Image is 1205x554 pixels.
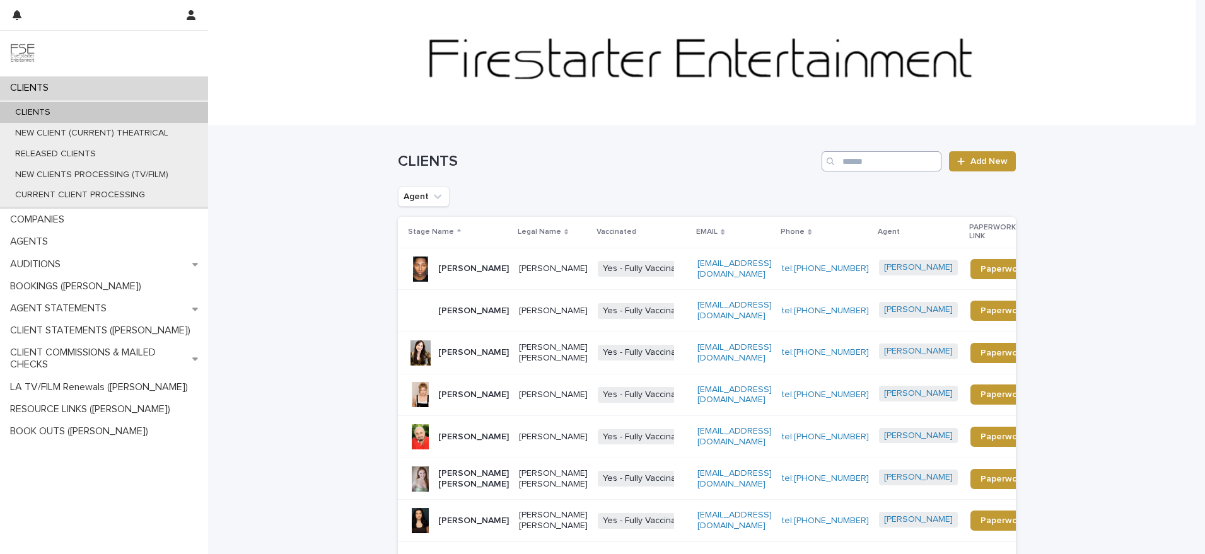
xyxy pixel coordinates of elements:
p: AGENTS [5,236,58,248]
tr: [PERSON_NAME][PERSON_NAME]Yes - Fully Vaccinated[EMAIL_ADDRESS][DOMAIN_NAME]tel:[PHONE_NUMBER][PE... [398,374,1056,416]
button: Agent [398,187,450,207]
span: Paperwork [981,475,1025,483]
p: EMAIL [696,225,718,239]
a: [PERSON_NAME] [884,262,953,273]
a: Paperwork [970,469,1035,489]
a: Paperwork [970,301,1035,321]
tr: [PERSON_NAME][PERSON_NAME]Yes - Fully Vaccinated[EMAIL_ADDRESS][DOMAIN_NAME]tel:[PHONE_NUMBER][PE... [398,248,1056,290]
a: [EMAIL_ADDRESS][DOMAIN_NAME] [697,259,772,279]
span: Yes - Fully Vaccinated [598,429,694,445]
p: [PERSON_NAME] [PERSON_NAME] [438,468,509,490]
p: [PERSON_NAME] [519,432,588,442]
a: Paperwork [970,511,1035,531]
p: Phone [781,225,805,239]
a: tel:[PHONE_NUMBER] [782,264,869,273]
span: Yes - Fully Vaccinated [598,303,694,319]
p: [PERSON_NAME] [438,306,509,316]
span: Paperwork [981,390,1025,399]
a: [EMAIL_ADDRESS][DOMAIN_NAME] [697,385,772,405]
p: Stage Name [408,225,454,239]
p: CLIENTS [5,107,61,118]
p: [PERSON_NAME] [438,347,509,358]
p: BOOK OUTS ([PERSON_NAME]) [5,425,158,437]
span: Yes - Fully Vaccinated [598,345,694,361]
tr: [PERSON_NAME][PERSON_NAME] [PERSON_NAME]Yes - Fully Vaccinated[EMAIL_ADDRESS][DOMAIN_NAME]tel:[PH... [398,500,1056,542]
a: [PERSON_NAME] [884,514,953,525]
tr: [PERSON_NAME][PERSON_NAME]Yes - Fully Vaccinated[EMAIL_ADDRESS][DOMAIN_NAME]tel:[PHONE_NUMBER][PE... [398,290,1056,332]
p: RESOURCE LINKS ([PERSON_NAME]) [5,403,180,415]
p: CLIENT COMMISSIONS & MAILED CHECKS [5,347,192,371]
span: Paperwork [981,306,1025,315]
a: tel:[PHONE_NUMBER] [782,390,869,399]
span: Paperwork [981,265,1025,274]
h1: CLIENTS [398,153,817,171]
span: Paperwork [981,349,1025,357]
p: [PERSON_NAME] [519,390,588,400]
span: Yes - Fully Vaccinated [598,513,694,529]
a: [PERSON_NAME] [884,472,953,483]
a: [PERSON_NAME] [884,304,953,315]
a: [PERSON_NAME] [884,430,953,441]
p: AUDITIONS [5,258,71,270]
a: [PERSON_NAME] [884,346,953,357]
a: tel:[PHONE_NUMBER] [782,348,869,357]
p: NEW CLIENTS PROCESSING (TV/FILM) [5,170,178,180]
span: Yes - Fully Vaccinated [598,387,694,403]
a: Paperwork [970,427,1035,447]
input: Search [822,151,941,171]
p: BOOKINGS ([PERSON_NAME]) [5,280,151,292]
span: Paperwork [981,432,1025,441]
p: Legal Name [518,225,561,239]
p: LA TV/FILM Renewals ([PERSON_NAME]) [5,381,198,393]
p: RELEASED CLIENTS [5,149,106,159]
span: Yes - Fully Vaccinated [598,471,694,487]
a: tel:[PHONE_NUMBER] [782,432,869,441]
a: tel:[PHONE_NUMBER] [782,474,869,483]
a: tel:[PHONE_NUMBER] [782,306,869,315]
span: Yes - Fully Vaccinated [598,261,694,277]
a: Paperwork [970,259,1035,279]
p: [PERSON_NAME] [438,263,509,274]
a: [EMAIL_ADDRESS][DOMAIN_NAME] [697,343,772,362]
tr: [PERSON_NAME] [PERSON_NAME][PERSON_NAME] [PERSON_NAME]Yes - Fully Vaccinated[EMAIL_ADDRESS][DOMAI... [398,458,1056,500]
a: Paperwork [970,384,1035,405]
a: [EMAIL_ADDRESS][DOMAIN_NAME] [697,511,772,530]
p: [PERSON_NAME] [519,263,588,274]
a: [EMAIL_ADDRESS][DOMAIN_NAME] [697,469,772,488]
a: [EMAIL_ADDRESS][DOMAIN_NAME] [697,427,772,446]
span: Paperwork [981,516,1025,525]
p: NEW CLIENT (CURRENT) THEATRICAL [5,128,178,139]
a: Paperwork [970,343,1035,363]
p: [PERSON_NAME] [438,390,509,400]
p: [PERSON_NAME] [519,306,588,316]
tr: [PERSON_NAME][PERSON_NAME] [PERSON_NAME]Yes - Fully Vaccinated[EMAIL_ADDRESS][DOMAIN_NAME]tel:[PH... [398,332,1056,374]
tr: [PERSON_NAME][PERSON_NAME]Yes - Fully Vaccinated[EMAIL_ADDRESS][DOMAIN_NAME]tel:[PHONE_NUMBER][PE... [398,416,1056,458]
p: CLIENT STATEMENTS ([PERSON_NAME]) [5,325,201,337]
p: [PERSON_NAME] [PERSON_NAME] [519,468,588,490]
p: PAPERWORK LINK [969,221,1028,244]
p: CLIENTS [5,82,59,94]
a: [PERSON_NAME] [884,388,953,399]
p: [PERSON_NAME] [PERSON_NAME] [519,510,588,531]
span: Add New [970,157,1008,166]
p: CURRENT CLIENT PROCESSING [5,190,155,200]
p: COMPANIES [5,214,74,226]
p: [PERSON_NAME] [PERSON_NAME] [519,342,588,364]
p: Vaccinated [597,225,636,239]
a: [EMAIL_ADDRESS][DOMAIN_NAME] [697,301,772,320]
p: Agent [878,225,900,239]
a: Add New [949,151,1015,171]
p: [PERSON_NAME] [438,516,509,526]
p: [PERSON_NAME] [438,432,509,442]
p: AGENT STATEMENTS [5,303,117,315]
a: tel:[PHONE_NUMBER] [782,516,869,525]
img: 9JgRvJ3ETPGCJDhvPVA5 [10,41,35,66]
